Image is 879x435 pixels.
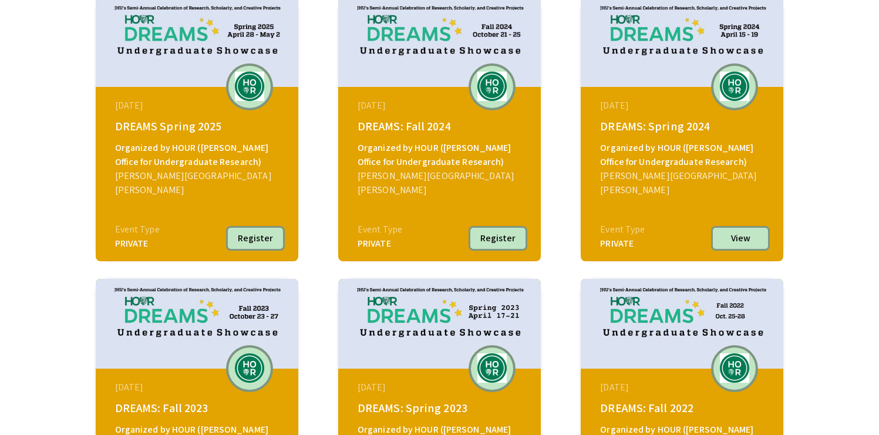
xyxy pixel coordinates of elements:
div: DREAMS: Fall 2022 [600,399,767,417]
img: dreams-spring-2024_eventLogo_346f6f_.png [717,72,752,101]
div: [PERSON_NAME][GEOGRAPHIC_DATA][PERSON_NAME] [600,169,767,197]
img: dreams-fall-2024_eventLogo_ff6658_.png [474,72,510,101]
div: DREAMS Spring 2025 [115,117,282,135]
div: [DATE] [600,99,767,113]
img: dreams-spring-2025_eventLogo_7b54a7_.png [232,72,267,101]
div: Event Type [115,222,160,237]
img: dreams-fall-2023_eventCoverPhoto_d3d732__thumb.jpg [96,279,298,369]
div: [DATE] [358,99,524,113]
div: Organized by HOUR ([PERSON_NAME] Office for Undergraduate Research) [115,141,282,169]
div: DREAMS: Fall 2023 [115,399,282,417]
img: dreams-spring-2023_eventCoverPhoto_a4ac1d__thumb.jpg [338,279,541,369]
iframe: Chat [9,382,50,426]
img: dreams-fall-2022_eventCoverPhoto_564f57__thumb.jpg [581,279,783,369]
div: Organized by HOUR ([PERSON_NAME] Office for Undergraduate Research) [600,141,767,169]
button: View [711,226,770,251]
div: Event Type [358,222,402,237]
div: [DATE] [115,380,282,394]
img: dreams-spring-2023_eventLogo_75360d_.png [474,353,510,383]
img: dreams-fall-2023_eventLogo_4fff3a_.png [232,353,267,383]
div: [DATE] [358,380,524,394]
div: Event Type [600,222,645,237]
div: [PERSON_NAME][GEOGRAPHIC_DATA][PERSON_NAME] [358,169,524,197]
div: [DATE] [115,99,282,113]
div: DREAMS: Spring 2024 [600,117,767,135]
img: dreams-fall-2022_eventLogo_81fd70_.png [717,353,752,383]
div: DREAMS: Spring 2023 [358,399,524,417]
div: PRIVATE [115,237,160,251]
div: PRIVATE [358,237,402,251]
div: [PERSON_NAME][GEOGRAPHIC_DATA][PERSON_NAME] [115,169,282,197]
div: DREAMS: Fall 2024 [358,117,524,135]
button: Register [469,226,527,251]
button: Register [226,226,285,251]
div: Organized by HOUR ([PERSON_NAME] Office for Undergraduate Research) [358,141,524,169]
div: PRIVATE [600,237,645,251]
div: [DATE] [600,380,767,394]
